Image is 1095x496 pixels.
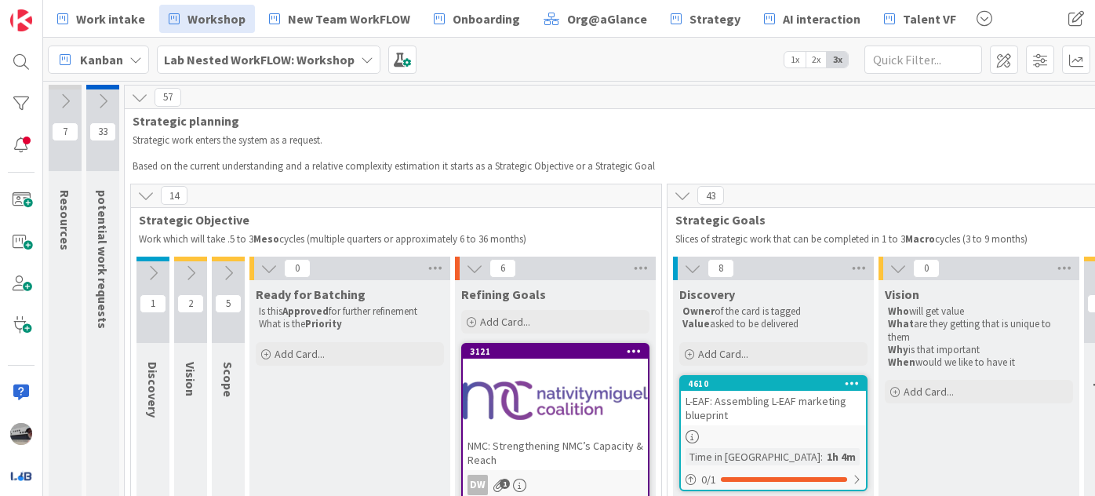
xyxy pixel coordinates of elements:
[10,423,32,445] img: jB
[888,305,1070,318] p: will get value
[259,318,441,330] p: What is the
[682,305,864,318] p: of the card is tagged
[52,122,78,141] span: 7
[681,377,866,425] div: 4610L-EAF: Assembling L-EAF marketing blueprint
[681,391,866,425] div: L-EAF: Assembling L-EAF marketing blueprint
[755,5,870,33] a: AI interaction
[282,305,329,318] strong: Approved
[215,294,242,313] span: 5
[220,362,236,397] span: Scope
[256,286,366,302] span: Ready for Batching
[463,345,648,470] div: 3121NMC: Strengthening NMC’s Capacity & Reach
[463,475,648,495] div: DW
[806,52,827,67] span: 2x
[164,52,355,67] b: Lab Nested WorkFLOW: Workshop
[489,259,516,278] span: 6
[534,5,657,33] a: Org@aGlance
[461,286,546,302] span: Refining Goals
[823,448,860,465] div: 1h 4m
[698,347,748,361] span: Add Card...
[500,479,510,489] span: 1
[783,9,860,28] span: AI interaction
[80,50,123,69] span: Kanban
[784,52,806,67] span: 1x
[139,233,653,246] p: Work which will take .5 to 3 cycles (multiple quarters or approximately 6 to 36 months)
[253,232,279,246] strong: Meso
[820,448,823,465] span: :
[686,448,820,465] div: Time in [GEOGRAPHIC_DATA]
[48,5,155,33] a: Work intake
[688,378,866,389] div: 4610
[864,46,982,74] input: Quick Filter...
[463,345,648,359] div: 3121
[259,305,441,318] p: Is this for further refinement
[875,5,966,33] a: Talent VF
[305,317,342,330] strong: Priority
[885,286,919,302] span: Vision
[288,9,410,28] span: New Team WorkFLOW
[95,190,111,329] span: potential work requests
[701,472,716,488] span: 0 / 1
[904,385,954,399] span: Add Card...
[463,436,648,470] div: NMC: Strengthening NMC’s Capacity & Reach
[260,5,420,33] a: New Team WorkFLOW
[682,318,864,330] p: asked to be delivered
[275,347,325,361] span: Add Card...
[905,232,935,246] strong: Macro
[139,212,642,228] span: Strategic Objective
[682,305,715,318] strong: Owner
[183,362,198,396] span: Vision
[888,343,908,356] strong: Why
[697,186,724,205] span: 43
[470,346,648,357] div: 3121
[145,362,161,418] span: Discovery
[140,294,166,313] span: 1
[480,315,530,329] span: Add Card...
[284,259,311,278] span: 0
[159,5,255,33] a: Workshop
[888,318,1070,344] p: are they getting that is unique to them
[467,475,488,495] div: DW
[453,9,520,28] span: Onboarding
[888,356,915,369] strong: When
[177,294,204,313] span: 2
[567,9,647,28] span: Org@aGlance
[57,190,73,250] span: Resources
[888,344,1070,356] p: is that important
[681,470,866,490] div: 0/1
[187,9,246,28] span: Workshop
[689,9,740,28] span: Strategy
[161,186,187,205] span: 14
[888,356,1070,369] p: would we like to have it
[827,52,848,67] span: 3x
[10,465,32,487] img: avatar
[424,5,529,33] a: Onboarding
[708,259,734,278] span: 8
[10,9,32,31] img: Visit kanbanzone.com
[679,375,868,491] a: 4610L-EAF: Assembling L-EAF marketing blueprintTime in [GEOGRAPHIC_DATA]:1h 4m0/1
[903,9,956,28] span: Talent VF
[76,9,145,28] span: Work intake
[888,317,914,330] strong: What
[155,88,181,107] span: 57
[681,377,866,391] div: 4610
[679,286,735,302] span: Discovery
[661,5,750,33] a: Strategy
[682,317,710,330] strong: Value
[913,259,940,278] span: 0
[89,122,116,141] span: 33
[888,305,909,318] strong: Who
